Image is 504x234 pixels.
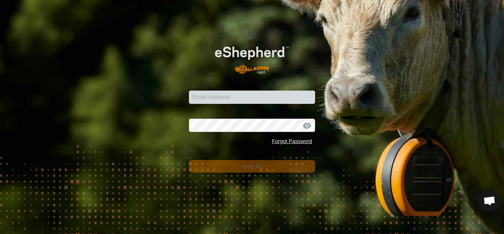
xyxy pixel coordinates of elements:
[189,160,315,173] button: Log In
[272,138,312,144] a: Forgot Password
[189,91,315,104] input: Email Address
[201,36,302,79] img: E-shepherd Logo
[243,163,261,169] span: Log In
[479,190,501,212] div: Open chat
